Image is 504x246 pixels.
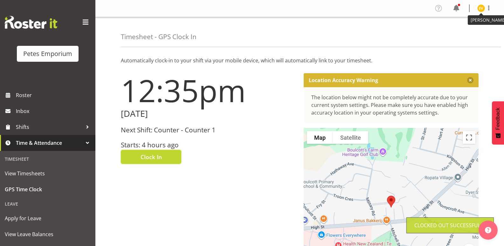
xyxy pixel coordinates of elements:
p: Location Accuracy Warning [309,77,378,83]
span: Inbox [16,106,92,116]
button: Feedback - Show survey [492,101,504,144]
button: Show satellite imagery [333,131,368,144]
span: View Leave Balances [5,229,91,239]
span: Apply for Leave [5,214,91,223]
img: help-xxl-2.png [485,227,491,233]
h1: 12:35pm [121,73,296,108]
a: GPS Time Clock [2,181,94,197]
button: Clock In [121,150,181,164]
div: The location below might not be completely accurate due to your current system settings. Please m... [311,94,471,116]
button: Show street map [307,131,333,144]
span: Time & Attendance [16,138,83,148]
div: Leave [2,197,94,210]
a: Apply for Leave [2,210,94,226]
div: Clocked out Successfully [414,221,486,229]
h2: [DATE] [121,109,296,119]
span: Roster [16,90,92,100]
button: Toggle fullscreen view [463,131,475,144]
span: Feedback [495,108,501,130]
span: Shifts [16,122,83,132]
h3: Starts: 4 hours ago [121,141,296,149]
span: GPS Time Clock [5,185,91,194]
a: View Timesheets [2,165,94,181]
img: eva-vailini10223.jpg [477,4,485,12]
h4: Timesheet - GPS Clock In [121,33,197,40]
img: Rosterit website logo [5,16,57,29]
a: View Leave Balances [2,226,94,242]
div: Petes Emporium [23,49,72,59]
span: Clock In [141,153,162,161]
div: Timesheet [2,152,94,165]
p: Automatically clock-in to your shift via your mobile device, which will automatically link to you... [121,57,479,64]
h3: Next Shift: Counter - Counter 1 [121,126,296,134]
button: Close message [467,77,473,83]
span: View Timesheets [5,169,91,178]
